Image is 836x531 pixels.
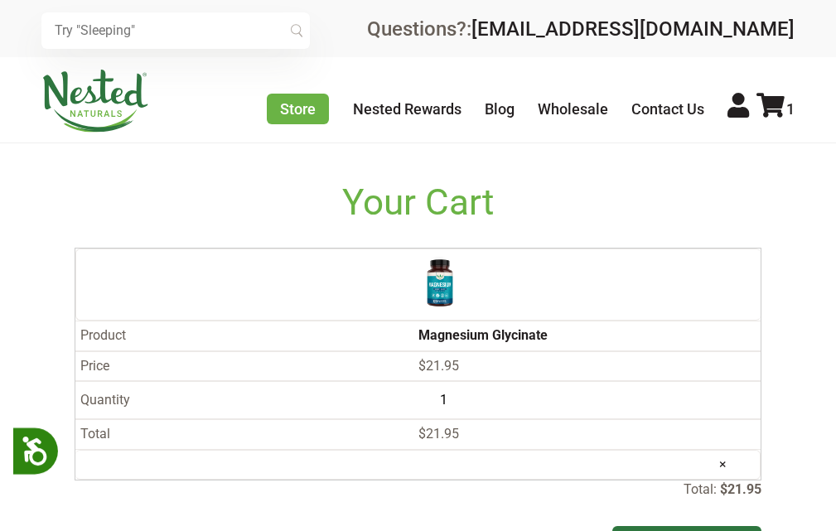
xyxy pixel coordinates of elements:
h1: Your Cart [75,181,761,224]
span: $21.95 [418,358,459,374]
span: $21.95 [418,426,459,442]
a: 1 [756,100,795,118]
div: Questions?: [367,19,795,39]
a: Magnesium Glycinate [418,327,548,343]
a: [EMAIL_ADDRESS][DOMAIN_NAME] [471,17,795,41]
span: 1 [786,100,795,118]
img: Nested Naturals [41,70,149,133]
a: Store [267,94,329,124]
img: Magnesium Glycinate - USA [419,256,461,310]
a: × [706,443,740,485]
a: Nested Rewards [353,100,461,118]
a: Wholesale [538,100,608,118]
input: Try "Sleeping" [41,12,310,49]
a: Blog [485,100,515,118]
a: Contact Us [631,100,704,118]
p: $21.95 [720,481,761,497]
